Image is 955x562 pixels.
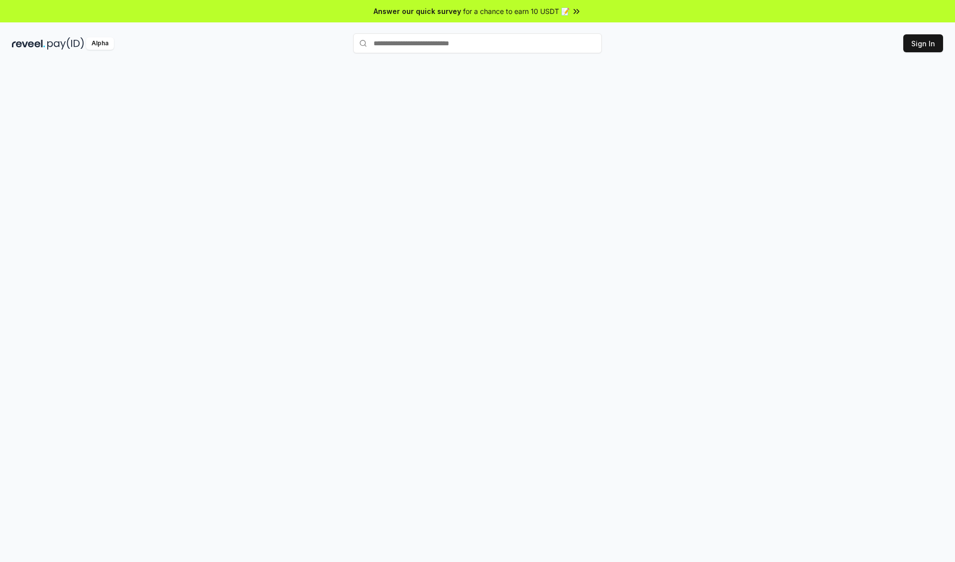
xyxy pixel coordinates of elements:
span: Answer our quick survey [374,6,461,16]
img: reveel_dark [12,37,45,50]
div: Alpha [86,37,114,50]
button: Sign In [903,34,943,52]
img: pay_id [47,37,84,50]
span: for a chance to earn 10 USDT 📝 [463,6,570,16]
